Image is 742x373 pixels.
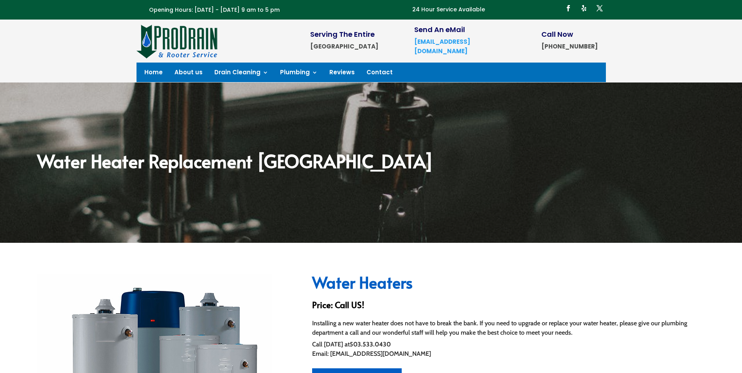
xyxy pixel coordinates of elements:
[144,70,163,78] a: Home
[312,300,705,313] h3: Price: Call US!
[149,6,280,14] span: Opening Hours: [DATE] - [DATE] 9 am to 5 pm
[37,152,705,174] h2: Water Heater Replacement [GEOGRAPHIC_DATA]
[562,2,575,14] a: Follow on Facebook
[350,341,391,348] strong: 503.533.0430
[174,70,203,78] a: About us
[312,350,431,357] span: Email: [EMAIL_ADDRESS][DOMAIN_NAME]
[312,341,350,348] span: Call [DATE] at
[310,29,375,39] span: Serving The Entire
[541,29,573,39] span: Call Now
[414,38,470,55] a: [EMAIL_ADDRESS][DOMAIN_NAME]
[137,23,218,59] img: site-logo-100h
[214,70,268,78] a: Drain Cleaning
[367,70,393,78] a: Contact
[312,274,705,294] h2: Water Heaters
[312,319,705,337] p: Installing a new water heater does not have to break the bank. If you need to upgrade or replace ...
[578,2,590,14] a: Follow on Yelp
[412,5,485,14] p: 24 Hour Service Available
[329,70,355,78] a: Reviews
[593,2,606,14] a: Follow on X
[280,70,318,78] a: Plumbing
[310,42,378,50] strong: [GEOGRAPHIC_DATA]
[414,25,465,34] span: Send An eMail
[541,42,598,50] strong: [PHONE_NUMBER]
